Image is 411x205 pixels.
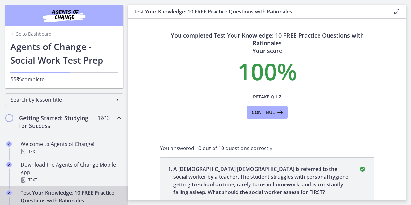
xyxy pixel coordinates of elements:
[5,93,123,106] div: Search by lesson title
[160,31,374,55] h3: You completed Test Your Knowledge: 10 FREE Practice Questions with Rationales Your score
[19,114,97,130] h2: Getting Started: Studying for Success
[10,31,52,37] a: Go to Dashboard
[134,8,383,15] h3: Test Your Knowledge: 10 FREE Practice Questions with Rationales
[168,165,173,196] span: 1 .
[247,90,288,103] button: Retake Quiz
[253,93,281,101] span: Retake Quiz
[160,144,374,152] p: You answered 10 out of 10 questions correctly
[160,60,374,83] p: 100 %
[10,40,118,67] h1: Agents of Change - Social Work Test Prep
[10,75,118,83] p: complete
[10,75,22,83] span: 55%
[26,8,103,23] img: Agents of Change
[21,148,121,156] div: Text
[173,165,351,196] p: A [DEMOGRAPHIC_DATA] [DEMOGRAPHIC_DATA] is referred to the social worker by a teacher. The studen...
[247,106,288,119] button: Continue
[6,190,12,195] i: Completed
[252,108,275,116] span: Continue
[6,162,12,167] i: Completed
[11,96,113,103] span: Search by lesson title
[21,176,121,184] div: Text
[21,161,121,184] div: Download the Agents of Change Mobile App!
[21,140,121,156] div: Welcome to Agents of Change!
[359,165,366,173] i: correct
[98,114,109,122] span: 12 / 13
[6,141,12,147] i: Completed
